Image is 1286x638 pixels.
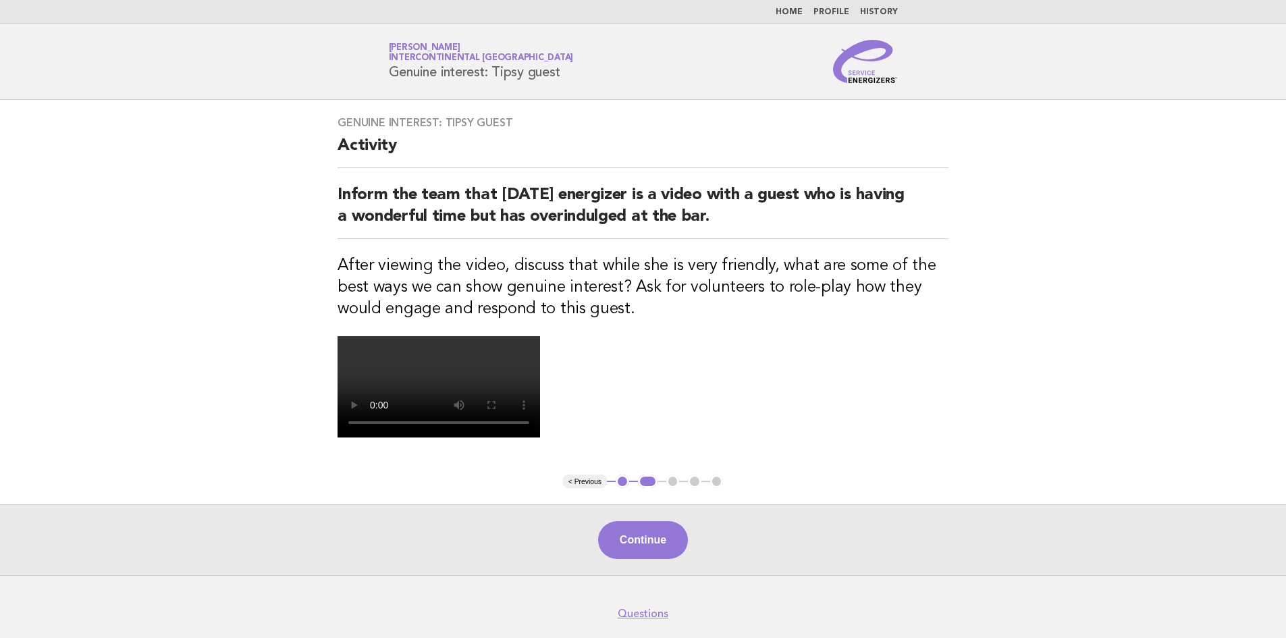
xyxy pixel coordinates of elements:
a: Profile [813,8,849,16]
h3: Genuine interest: Tipsy guest [338,116,948,130]
a: History [860,8,898,16]
h3: After viewing the video, discuss that while she is very friendly, what are some of the best ways ... [338,255,948,320]
button: Continue [598,521,688,559]
button: < Previous [563,475,607,488]
h1: Genuine interest: Tipsy guest [389,44,574,79]
a: [PERSON_NAME]InterContinental [GEOGRAPHIC_DATA] [389,43,574,62]
a: Home [776,8,803,16]
a: Questions [618,607,668,620]
h2: Activity [338,135,948,168]
button: 1 [616,475,629,488]
h2: Inform the team that [DATE] energizer is a video with a guest who is having a wonderful time but ... [338,184,948,239]
img: Service Energizers [833,40,898,83]
button: 2 [638,475,658,488]
span: InterContinental [GEOGRAPHIC_DATA] [389,54,574,63]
